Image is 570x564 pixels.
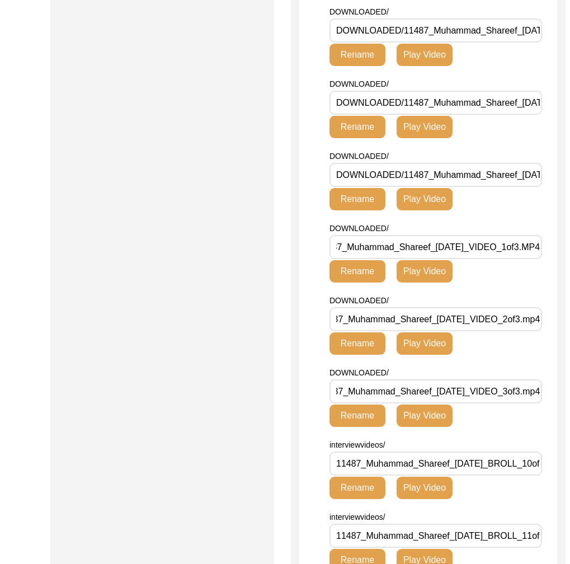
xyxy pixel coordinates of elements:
[329,79,389,88] span: DOWNLOADED/
[397,188,453,210] button: Play Video
[329,44,385,66] button: Rename
[397,332,453,355] button: Play Video
[397,405,453,427] button: Play Video
[329,188,385,210] button: Rename
[329,260,385,283] button: Rename
[329,224,389,233] span: DOWNLOADED/
[397,260,453,283] button: Play Video
[329,332,385,355] button: Rename
[329,7,389,16] span: DOWNLOADED/
[397,477,453,499] button: Play Video
[397,44,453,66] button: Play Video
[329,116,385,138] button: Rename
[329,477,385,499] button: Rename
[329,440,385,449] span: interviewvideos/
[329,296,389,305] span: DOWNLOADED/
[329,513,385,521] span: interviewvideos/
[329,405,385,427] button: Rename
[329,152,389,161] span: DOWNLOADED/
[329,368,389,377] span: DOWNLOADED/
[397,116,453,138] button: Play Video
